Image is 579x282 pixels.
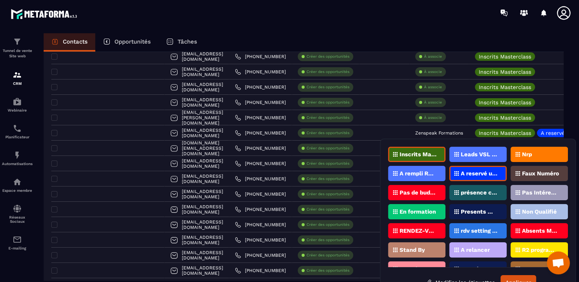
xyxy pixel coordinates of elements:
[307,146,349,151] p: Créer des opportunités
[522,228,559,233] p: Absents Masterclass
[2,246,33,250] p: E-mailing
[307,222,349,227] p: Créer des opportunités
[2,172,33,198] a: automationsautomationsEspace membre
[307,84,349,90] p: Créer des opportunités
[479,130,531,136] p: Inscrits Masterclass
[400,152,437,157] p: Inscrits Masterclass
[461,228,498,233] p: rdv setting posé
[307,69,349,75] p: Créer des opportunités
[424,69,442,75] p: À associe
[479,69,531,75] p: Inscrits Masterclass
[13,70,22,79] img: formation
[2,65,33,91] a: formationformationCRM
[400,190,437,195] p: Pas de budget
[479,115,531,120] p: Inscrits Masterclass
[307,207,349,212] p: Créer des opportunités
[2,118,33,145] a: schedulerschedulerPlanificateur
[400,228,437,233] p: RENDEZ-VOUS PROGRAMMé V1 (ZenSpeak à vie)
[479,84,531,90] p: Inscrits Masterclass
[307,130,349,136] p: Créer des opportunités
[235,176,286,182] a: [PHONE_NUMBER]
[235,267,286,274] a: [PHONE_NUMBER]
[307,268,349,273] p: Créer des opportunités
[307,54,349,59] p: Créer des opportunités
[522,247,559,253] p: R2 programmé
[2,31,33,65] a: formationformationTunnel de vente Site web
[2,91,33,118] a: automationsautomationsWebinaire
[400,266,419,272] p: R2 24h
[13,235,22,244] img: email
[235,206,286,212] a: [PHONE_NUMBER]
[307,176,349,182] p: Créer des opportunités
[2,48,33,59] p: Tunnel de vente Site web
[424,100,442,105] p: À associe
[2,162,33,166] p: Automatisations
[63,38,88,45] p: Contacts
[11,7,80,21] img: logo
[114,38,151,45] p: Opportunités
[235,237,286,243] a: [PHONE_NUMBER]
[415,130,463,136] p: Zenspeak Formations
[13,97,22,106] img: automations
[461,190,498,195] p: présence confirmée
[307,191,349,197] p: Créer des opportunités
[235,69,286,75] a: [PHONE_NUMBER]
[13,37,22,46] img: formation
[235,84,286,90] a: [PHONE_NUMBER]
[2,198,33,229] a: social-networksocial-networkRéseaux Sociaux
[307,100,349,105] p: Créer des opportunités
[2,108,33,112] p: Webinaire
[461,266,480,272] p: R2 48h
[522,209,557,214] p: Non Qualifié
[307,161,349,166] p: Créer des opportunités
[522,171,559,176] p: Faux Numéro
[522,152,532,157] p: Nrp
[235,99,286,105] a: [PHONE_NUMBER]
[235,222,286,228] a: [PHONE_NUMBER]
[424,84,442,90] p: À associe
[479,100,531,105] p: Inscrits Masterclass
[235,252,286,258] a: [PHONE_NUMBER]
[424,115,442,120] p: À associe
[461,171,498,176] p: A reservé un appel
[13,204,22,213] img: social-network
[307,237,349,243] p: Créer des opportunités
[522,190,559,195] p: Pas Intéressé
[461,209,498,214] p: Presents Masterclass
[158,33,205,52] a: Tâches
[2,135,33,139] p: Planificateur
[2,81,33,86] p: CRM
[400,171,437,176] p: A rempli Rdv Zenspeak
[307,253,349,258] p: Créer des opportunités
[2,145,33,172] a: automationsautomationsAutomatisations
[2,188,33,193] p: Espace membre
[13,151,22,160] img: automations
[235,130,286,136] a: [PHONE_NUMBER]
[13,124,22,133] img: scheduler
[424,54,442,59] p: À associe
[13,177,22,186] img: automations
[400,247,425,253] p: Stand By
[2,215,33,224] p: Réseaux Sociaux
[178,38,197,45] p: Tâches
[235,191,286,197] a: [PHONE_NUMBER]
[235,160,286,167] a: [PHONE_NUMBER]
[44,33,95,52] a: Contacts
[547,251,570,274] div: Ouvrir le chat
[522,266,559,272] p: Nouveau prospect
[235,53,286,60] a: [PHONE_NUMBER]
[479,54,531,59] p: Inscrits Masterclass
[235,145,286,151] a: [PHONE_NUMBER]
[235,115,286,121] a: [PHONE_NUMBER]
[95,33,158,52] a: Opportunités
[307,115,349,120] p: Créer des opportunités
[2,229,33,256] a: emailemailE-mailing
[461,152,498,157] p: Leads VSL ZENSPEAK
[461,247,490,253] p: A relancer
[400,209,436,214] p: En formation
